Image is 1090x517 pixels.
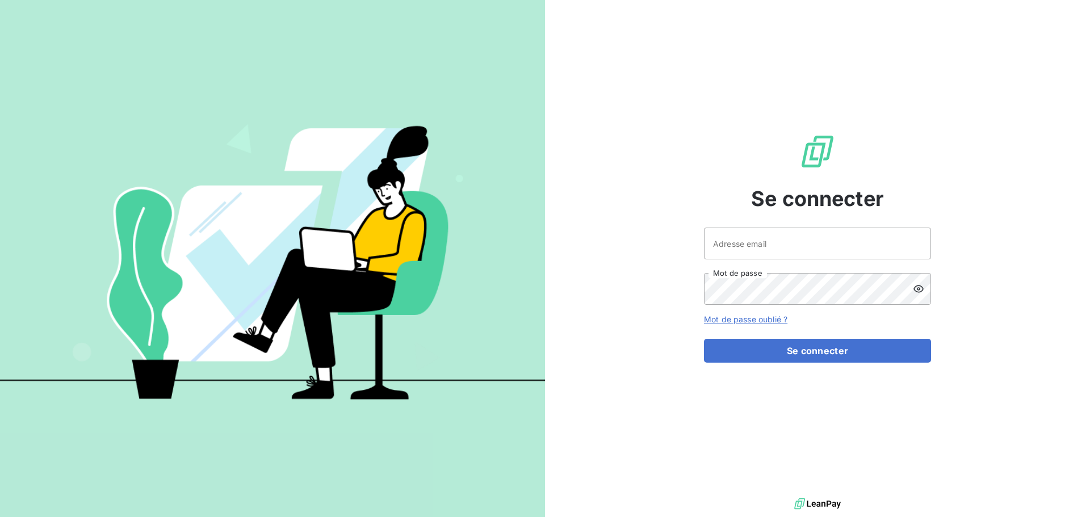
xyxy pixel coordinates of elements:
a: Mot de passe oublié ? [704,314,787,324]
span: Se connecter [751,183,884,214]
input: placeholder [704,228,931,259]
img: logo [794,495,841,512]
img: Logo LeanPay [799,133,836,170]
button: Se connecter [704,339,931,363]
